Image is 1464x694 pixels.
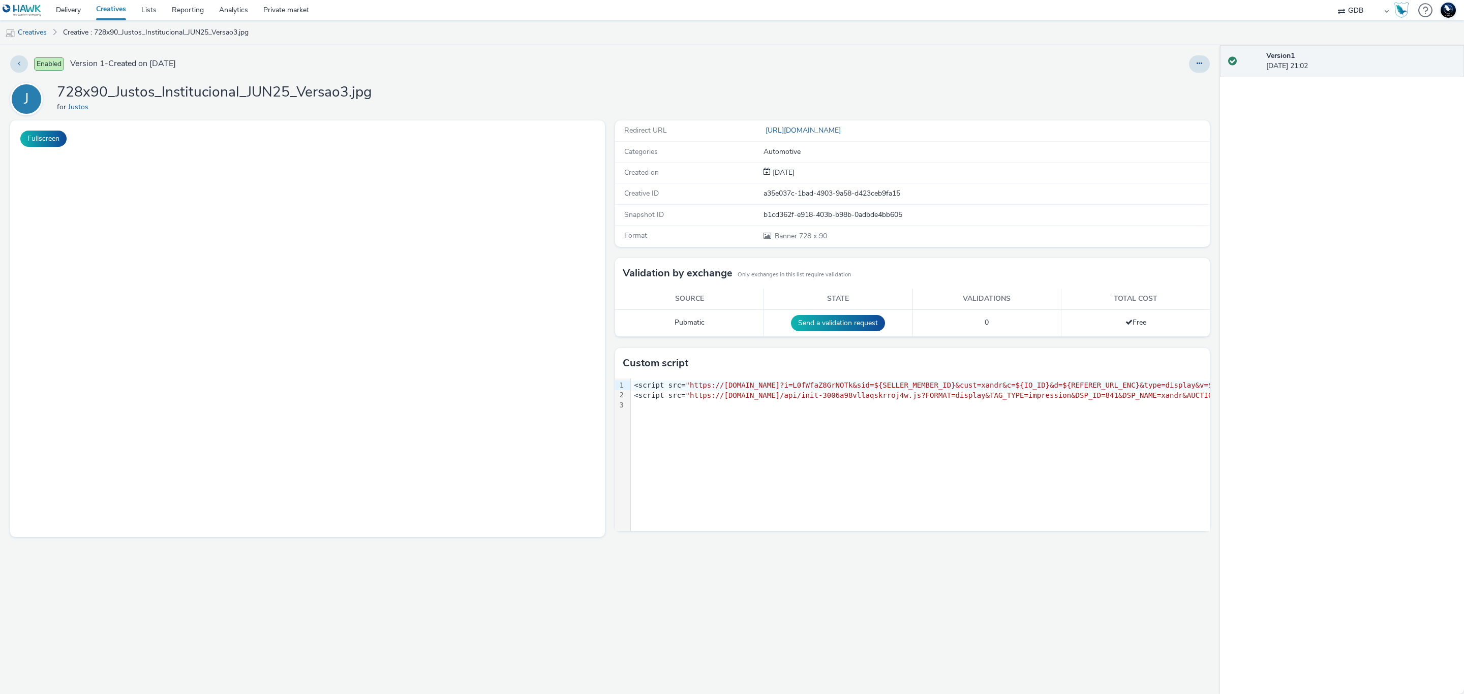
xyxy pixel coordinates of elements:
small: Only exchanges in this list require validation [738,271,851,279]
th: Source [615,289,764,309]
td: Pubmatic [615,309,764,336]
span: Redirect URL [624,125,667,135]
span: Enabled [34,57,64,71]
img: Support Hawk [1441,3,1456,18]
span: Version 1 - Created on [DATE] [70,58,176,70]
a: [URL][DOMAIN_NAME] [764,125,845,135]
span: Categories [624,147,658,156]
span: for [57,102,68,112]
h3: Custom script [623,356,688,371]
h1: 728x90_Justos_Institucional_JUN25_Versao3.jpg [57,83,372,102]
button: Send a validation request [791,315,885,331]
h3: Validation by exchange [623,266,733,281]
span: Format [624,231,647,240]
th: Total cost [1061,289,1210,309]
span: Banner [775,231,799,241]
span: Created on [624,168,659,177]
div: a35e037c-1bad-4903-9a58-d423ceb9fa15 [764,188,1209,199]
div: 3 [615,400,625,411]
span: Creative ID [624,188,659,198]
span: Free [1125,318,1146,327]
span: 728 x 90 [774,231,827,241]
img: Hawk Academy [1394,2,1409,18]
span: [DATE] [771,168,795,177]
div: J [24,85,29,113]
img: mobile [5,28,15,38]
th: State [764,289,913,309]
div: Creation 01 August 2025, 21:02 [771,168,795,178]
span: Snapshot ID [624,210,664,219]
a: Creative : 728x90_Justos_Institucional_JUN25_Versao3.jpg [58,20,254,45]
div: 1 [615,381,625,391]
span: "https://[DOMAIN_NAME]?i=L0fWfaZ8GrNOTk&sid=${SELLER_MEMBER_ID}&cust=xandr&c=${IO_ID}&d=${REFERER... [686,381,1346,389]
a: Hawk Academy [1394,2,1413,18]
strong: Version 1 [1266,51,1295,60]
div: b1cd362f-e918-403b-b98b-0adbde4bb605 [764,210,1209,220]
img: undefined Logo [3,4,42,17]
a: Justos [68,102,93,112]
div: 2 [615,391,625,401]
span: 0 [985,318,989,327]
th: Validations [912,289,1061,309]
a: J [10,94,47,104]
div: [DATE] 21:02 [1266,51,1456,72]
div: Automotive [764,147,1209,157]
button: Fullscreen [20,131,67,147]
